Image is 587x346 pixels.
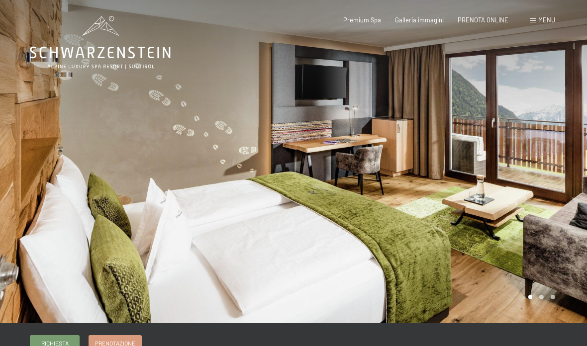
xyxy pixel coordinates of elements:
[343,16,381,24] a: Premium Spa
[538,16,555,24] span: Menu
[458,16,508,24] a: PRENOTA ONLINE
[395,16,444,24] a: Galleria immagini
